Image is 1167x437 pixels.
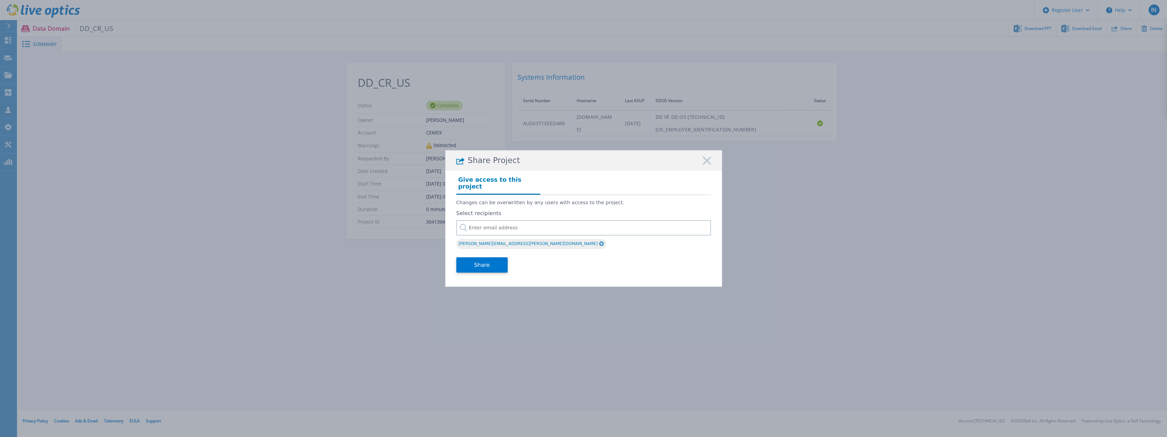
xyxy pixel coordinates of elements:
span: Share Project [468,156,520,165]
p: Changes can be overwritten by any users with access to the project. [456,200,711,206]
label: Select recipients [456,210,711,216]
button: Share [456,257,508,273]
div: [PERSON_NAME][EMAIL_ADDRESS][PERSON_NAME][DOMAIN_NAME] [456,239,607,249]
input: Enter email address [456,220,711,236]
h4: Give access to this project [456,174,540,195]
